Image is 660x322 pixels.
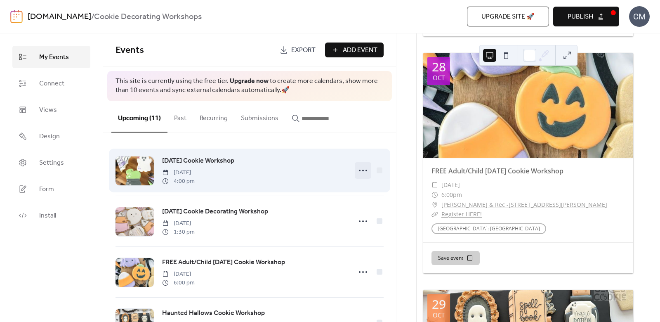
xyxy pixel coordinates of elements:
[273,43,322,57] a: Export
[162,219,195,228] span: [DATE]
[431,251,480,265] button: Save event
[441,200,607,210] a: [PERSON_NAME] & Rec -[STREET_ADDRESS][PERSON_NAME]
[481,12,535,22] span: Upgrade site 🚀
[39,132,60,142] span: Design
[94,9,202,25] b: Cookie Decorating Workshops
[12,99,90,121] a: Views
[162,156,234,166] a: [DATE] Cookie Workshop
[325,43,384,57] button: Add Event
[467,7,549,26] button: Upgrade site 🚀
[91,9,94,25] b: /
[12,125,90,147] a: Design
[39,105,57,115] span: Views
[28,9,91,25] a: [DOMAIN_NAME]
[162,228,195,237] span: 1:30 pm
[162,257,285,268] a: FREE Adult/Child [DATE] Cookie Workshop
[10,10,23,23] img: logo
[432,298,446,310] div: 29
[431,190,438,200] div: ​
[115,77,384,95] span: This site is currently using the free tier. to create more calendars, show more than 10 events an...
[162,177,195,186] span: 4:00 pm
[433,312,445,318] div: Oct
[291,45,316,55] span: Export
[441,210,482,218] a: Register HERE!
[12,204,90,227] a: Install
[568,12,593,22] span: Publish
[162,258,285,268] span: FREE Adult/Child [DATE] Cookie Workshop
[39,211,56,221] span: Install
[162,279,195,287] span: 6:00 pm
[230,75,269,88] a: Upgrade now
[431,180,438,190] div: ​
[162,156,234,166] span: [DATE] Cookie Workshop
[12,72,90,95] a: Connect
[162,168,195,177] span: [DATE]
[12,178,90,200] a: Form
[12,152,90,174] a: Settings
[162,308,265,319] a: Haunted Hallows Cookie Workshop
[39,185,54,194] span: Form
[432,61,446,73] div: 28
[111,101,167,133] button: Upcoming (11)
[433,75,445,81] div: Oct
[162,207,268,217] span: [DATE] Cookie Decorating Workshop
[115,41,144,59] span: Events
[39,79,64,89] span: Connect
[343,45,377,55] span: Add Event
[39,158,64,168] span: Settings
[234,101,285,132] button: Submissions
[431,209,438,219] div: ​
[431,166,563,175] a: FREE Adult/Child [DATE] Cookie Workshop
[39,52,69,62] span: My Events
[629,6,650,27] div: CM
[193,101,234,132] button: Recurring
[167,101,193,132] button: Past
[162,206,268,217] a: [DATE] Cookie Decorating Workshop
[431,200,438,210] div: ​
[553,7,619,26] button: Publish
[162,270,195,279] span: [DATE]
[441,180,460,190] span: [DATE]
[12,46,90,68] a: My Events
[441,190,462,200] span: 6:00pm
